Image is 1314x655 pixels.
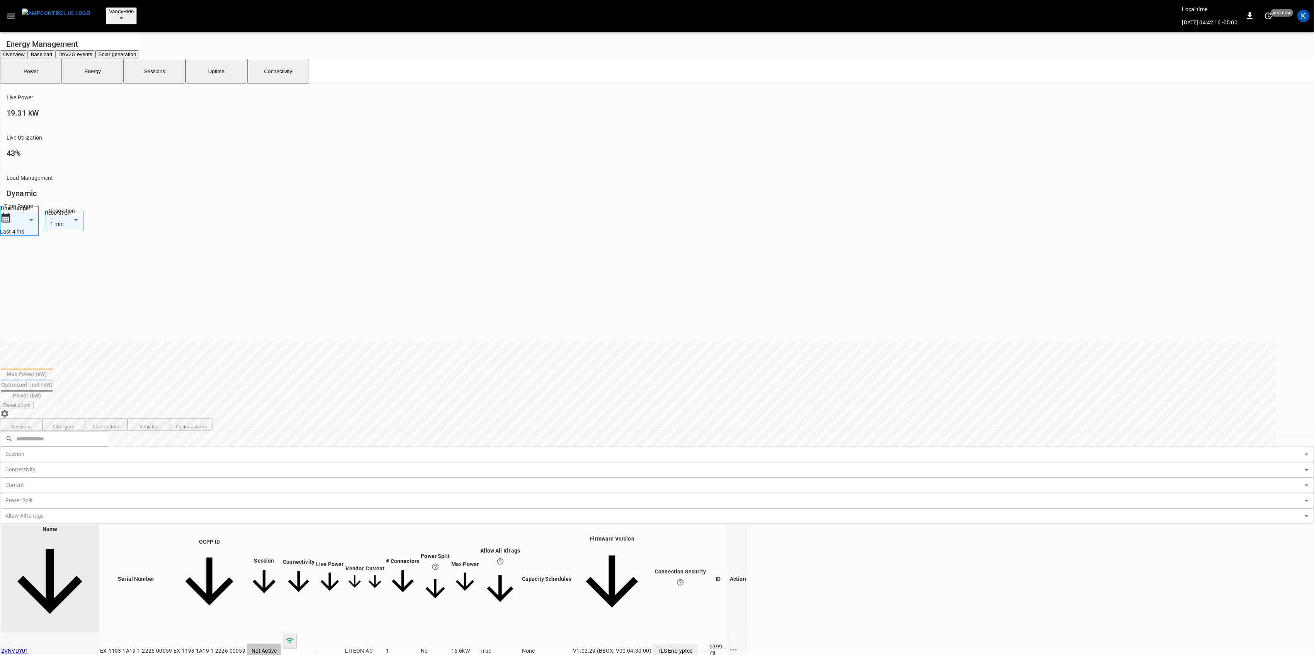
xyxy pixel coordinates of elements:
p: None [522,647,572,655]
button: Solar generation [95,50,139,58]
button: menu [19,6,93,26]
a: 2VNVDY01 [1,648,28,654]
h6: 43% [7,147,1289,159]
th: Action [728,525,747,633]
button: VandyRide [106,7,137,24]
button: Dr/V2G events [55,50,95,58]
button: Baseload [28,50,56,58]
span: Session [247,558,282,600]
span: # Connectors [386,558,420,599]
span: Current [365,565,384,592]
h6: 19.31 kW [7,107,1289,119]
p: Local time [1182,5,1238,13]
th: ID [709,525,727,633]
p: Live Power [7,94,1289,101]
span: Max Power [451,561,479,597]
div: profile-icon [1297,10,1310,22]
span: Name [1,526,99,631]
button: Energy [62,59,124,84]
div: 6399 ... [709,643,727,650]
span: just now [1271,9,1294,17]
span: Connectivity [283,559,314,599]
span: Power Split [421,553,450,604]
label: Resolution [45,209,83,217]
span: Vendor [345,565,364,592]
p: Live Utilization [7,134,1289,142]
div: Connection Security [653,568,708,590]
div: 1 min [45,217,101,231]
p: Load Management [7,174,1289,182]
span: Allow All IdTags [480,548,520,610]
th: Capacity Schedules [522,525,572,633]
button: Sessions [124,59,185,84]
span: OCPP ID [173,539,245,619]
span: Live Power [316,561,344,597]
button: set refresh interval [1262,10,1275,22]
span: Firmware Version [573,536,651,622]
p: [DATE] 04:42:16 -05:00 [1182,19,1238,26]
button: Connectivity [247,59,309,84]
span: VandyRide [109,9,134,14]
button: Uptime [185,59,247,84]
th: Serial Number [100,525,172,633]
img: ampcontrol.io logo [22,9,90,18]
h6: Dynamic [7,187,1289,200]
